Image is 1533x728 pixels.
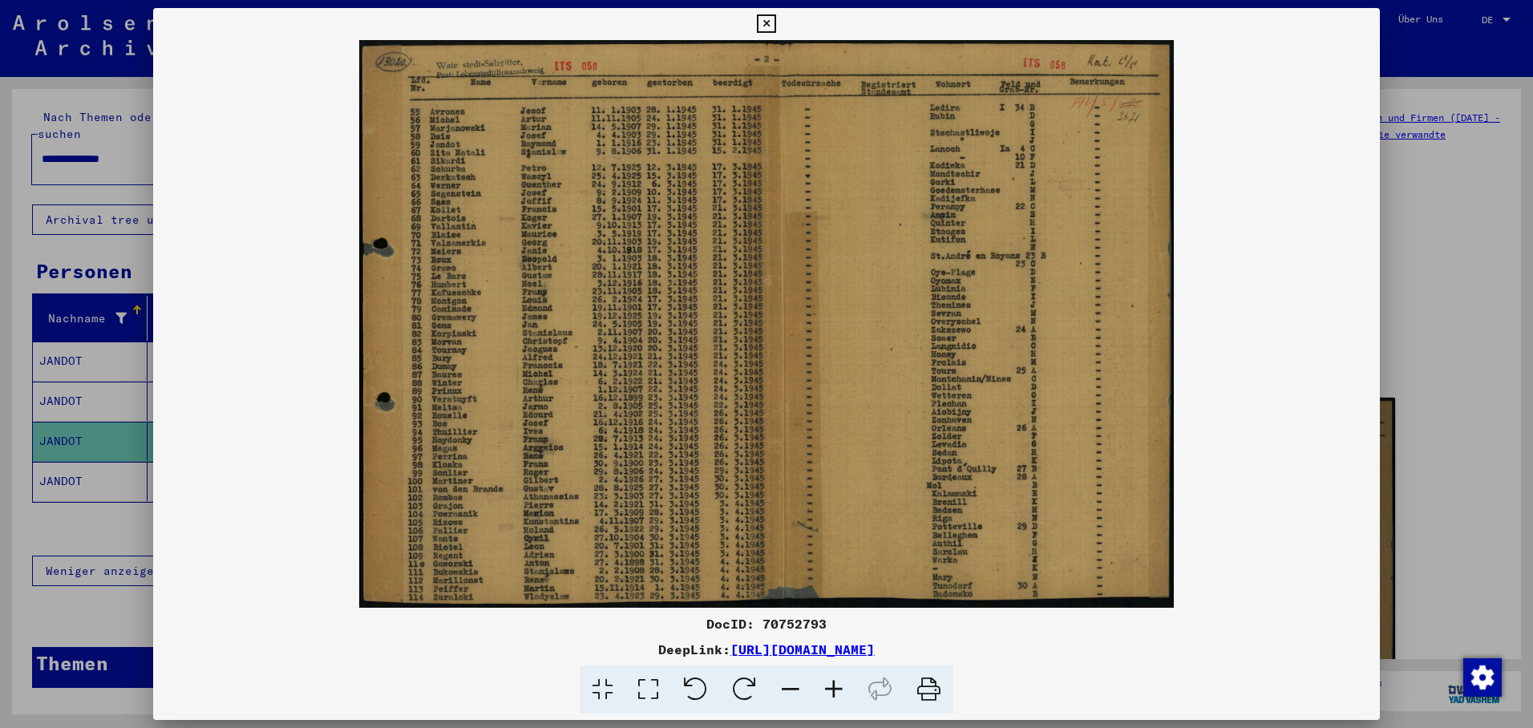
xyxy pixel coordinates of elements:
div: Zustimmung ändern [1462,657,1501,696]
a: [URL][DOMAIN_NAME] [730,641,875,657]
img: 001.jpg [153,40,1380,608]
div: DocID: 70752793 [153,614,1380,633]
div: DeepLink: [153,640,1380,659]
img: Zustimmung ändern [1463,658,1502,697]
